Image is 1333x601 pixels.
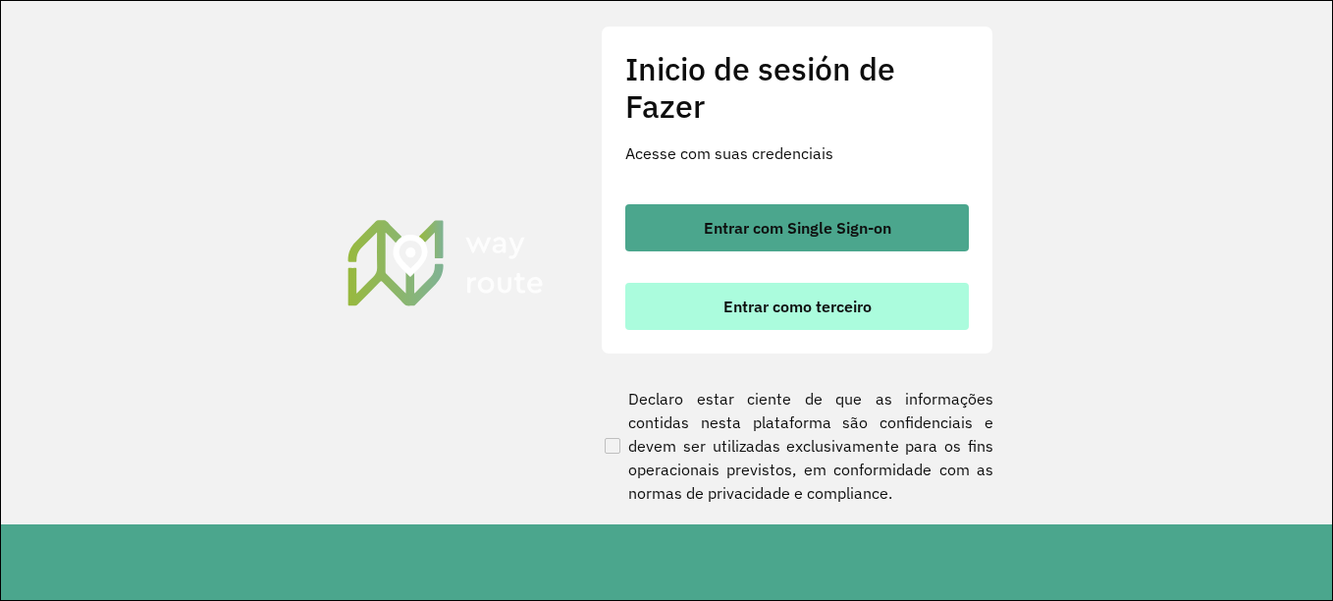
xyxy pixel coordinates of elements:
[625,204,969,251] button: botón
[345,217,547,307] img: Roteirizador AmbevTech
[723,297,872,316] font: Entrar como terceiro
[628,387,993,505] font: Declaro estar ciente de que as informações contidas nesta plataforma são confidenciais e devem se...
[625,141,969,165] p: Acesse com suas credenciais
[625,50,969,126] h2: Inicio de sesión de Fazer
[625,283,969,330] button: botón
[704,218,891,238] font: Entrar com Single Sign-on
